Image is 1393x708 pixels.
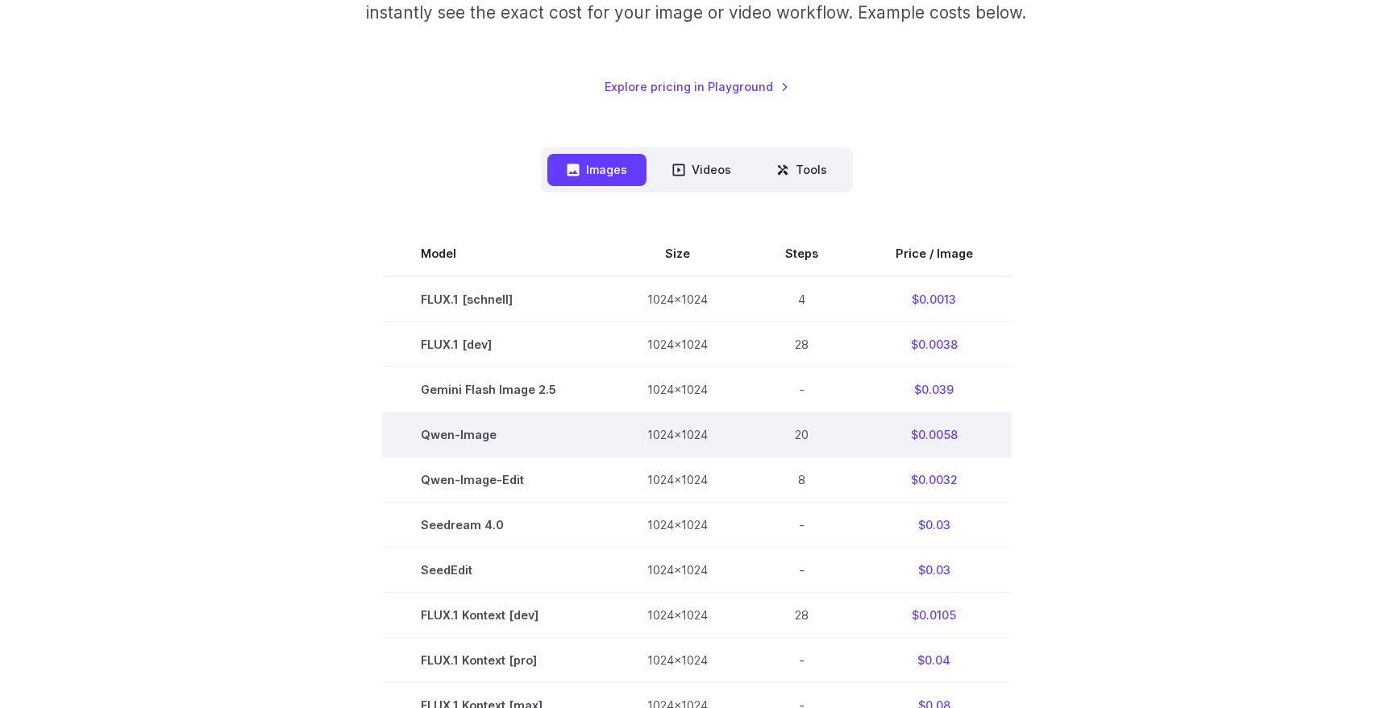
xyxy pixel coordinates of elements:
td: $0.0038 [857,321,1012,366]
td: FLUX.1 Kontext [dev] [382,592,609,637]
th: Size [609,231,746,276]
button: Tools [757,154,846,185]
td: 1024x1024 [609,276,746,322]
th: Model [382,231,609,276]
td: $0.0105 [857,592,1012,637]
td: $0.0013 [857,276,1012,322]
td: 28 [746,321,857,366]
td: 20 [746,412,857,457]
td: FLUX.1 [schnell] [382,276,609,322]
td: 1024x1024 [609,457,746,502]
th: Steps [746,231,857,276]
td: 1024x1024 [609,637,746,682]
td: 1024x1024 [609,592,746,637]
td: - [746,547,857,592]
td: 8 [746,457,857,502]
td: $0.04 [857,637,1012,682]
td: 28 [746,592,857,637]
td: FLUX.1 [dev] [382,321,609,366]
td: - [746,366,857,412]
td: Seedream 4.0 [382,502,609,547]
button: Images [547,154,647,185]
td: Qwen-Image-Edit [382,457,609,502]
td: 1024x1024 [609,366,746,412]
td: Qwen-Image [382,412,609,457]
td: $0.03 [857,547,1012,592]
td: $0.039 [857,366,1012,412]
td: FLUX.1 Kontext [pro] [382,637,609,682]
td: $0.0032 [857,457,1012,502]
td: $0.03 [857,502,1012,547]
td: 1024x1024 [609,547,746,592]
span: Gemini Flash Image 2.5 [421,380,570,399]
td: 4 [746,276,857,322]
td: 1024x1024 [609,412,746,457]
td: SeedEdit [382,547,609,592]
td: - [746,502,857,547]
td: 1024x1024 [609,502,746,547]
td: $0.0058 [857,412,1012,457]
td: 1024x1024 [609,321,746,366]
a: Explore pricing in Playground [605,77,789,96]
th: Price / Image [857,231,1012,276]
button: Videos [653,154,751,185]
td: - [746,637,857,682]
